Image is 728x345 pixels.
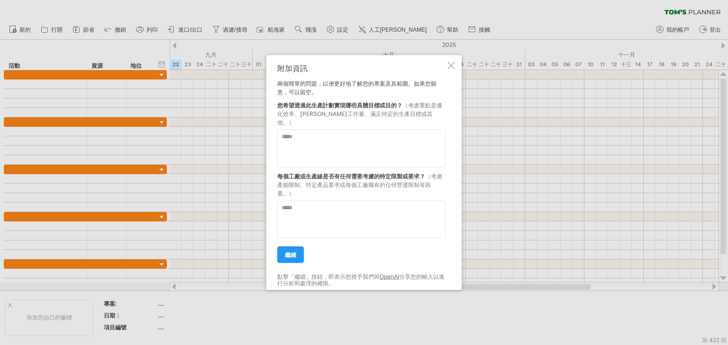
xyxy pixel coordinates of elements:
a: OpenAI [380,273,399,280]
font: 分享您的輸入以進行分析和處理的權限。 [277,273,445,286]
font: 繼續 [285,251,296,258]
font: 兩個簡單的問題，以便更好地了解您的專案及其範圍。如果您願意，可以留空。 [277,80,437,95]
font: （考慮產能限制、特定產品要求或每個工廠獨有的任何營運限制等因素。） [277,172,442,196]
a: 繼續 [277,246,304,263]
font: 附加資訊 [277,63,308,72]
font: 點擊「繼續」按鈕，即表示您授予我們與 [277,273,380,280]
font: 每個工廠或生產線是否有任何需要考慮的特定限製或要求？ [277,172,425,179]
font: （考慮重點是優化效率、[PERSON_NAME]工作量、滿足特定的生產目標或其他。） [277,101,442,125]
font: 您希望透過此生產計劃實現哪些具體目標或目的？ [277,101,402,108]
